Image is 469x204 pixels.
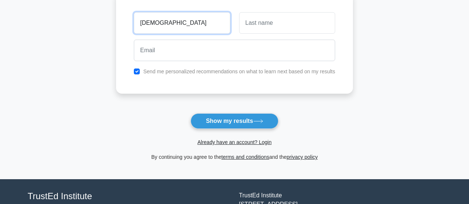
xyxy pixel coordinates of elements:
[287,154,318,160] a: privacy policy
[134,12,230,34] input: First name
[191,113,278,129] button: Show my results
[221,154,269,160] a: terms and conditions
[239,12,335,34] input: Last name
[143,68,335,74] label: Send me personalized recommendations on what to learn next based on my results
[134,40,335,61] input: Email
[112,153,357,161] div: By continuing you agree to the and the
[28,191,230,202] h4: TrustEd Institute
[197,139,271,145] a: Already have an account? Login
